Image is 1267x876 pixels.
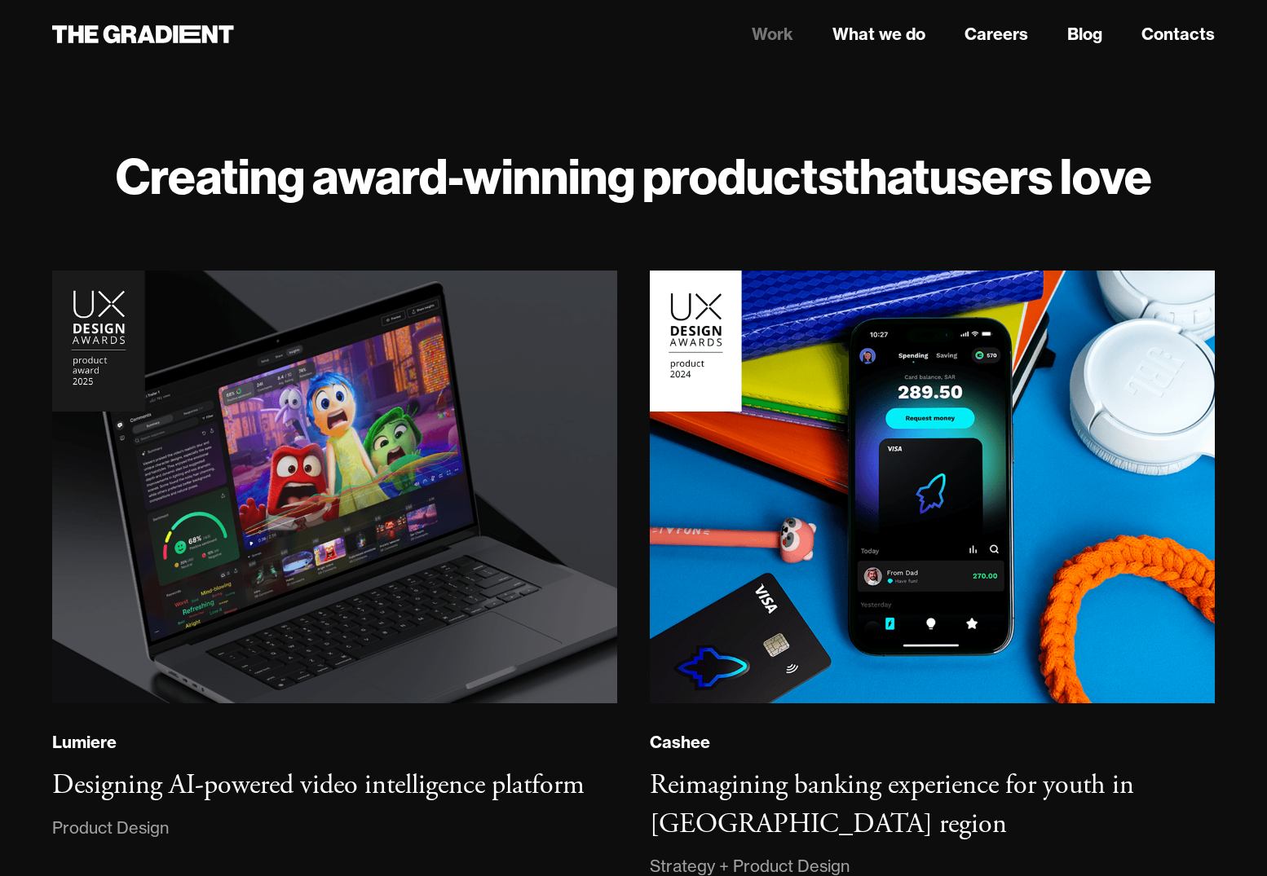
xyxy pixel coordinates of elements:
[1141,22,1215,46] a: Contacts
[52,815,169,841] div: Product Design
[752,22,793,46] a: Work
[650,768,1134,842] h3: Reimagining banking experience for youth in [GEOGRAPHIC_DATA] region
[650,732,710,753] div: Cashee
[842,145,929,207] strong: that
[832,22,925,46] a: What we do
[52,147,1215,205] h1: Creating award-winning products users love
[52,732,117,753] div: Lumiere
[52,768,585,803] h3: Designing AI-powered video intelligence platform
[1067,22,1102,46] a: Blog
[965,22,1028,46] a: Careers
